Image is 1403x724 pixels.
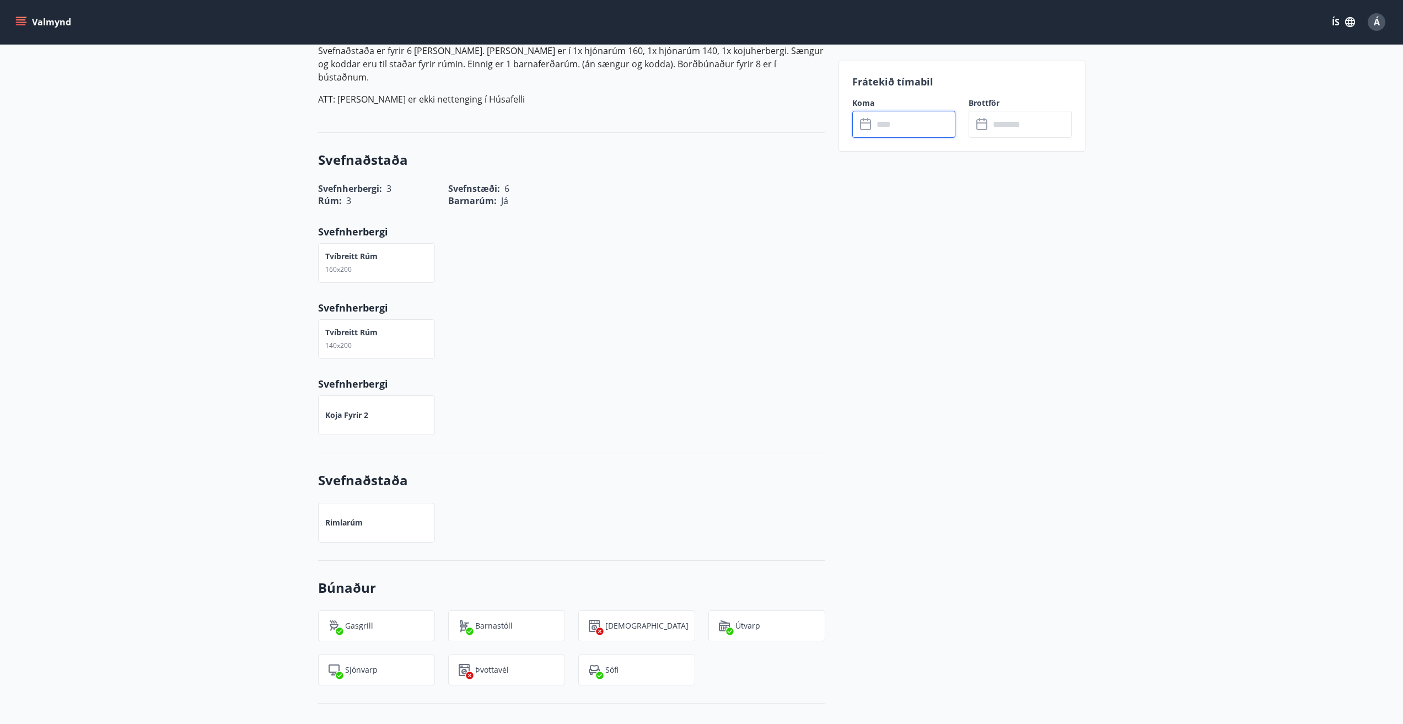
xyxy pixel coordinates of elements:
[325,517,363,528] p: Rimlarúm
[475,664,509,675] p: Þvottavél
[346,195,351,207] span: 3
[735,620,760,631] p: Útvarp
[318,151,825,169] h3: Svefnaðstaða
[325,265,352,274] span: 160x200
[458,663,471,677] img: Dl16BY4EX9PAW649lg1C3oBuIaAsR6QVDQBO2cTm.svg
[588,663,601,677] img: pUbwa0Tr9PZZ78BdsD4inrLmwWm7eGTtsX9mJKRZ.svg
[501,195,508,207] span: Já
[327,663,341,677] img: mAminyBEY3mRTAfayxHTq5gfGd6GwGu9CEpuJRvg.svg
[318,578,825,597] h3: Búnaður
[345,620,373,631] p: Gasgrill
[318,44,825,84] p: Svefnaðstaða er fyrir 6 [PERSON_NAME]. [PERSON_NAME] er í 1x hjónarúm 160, 1x hjónarúm 140, 1x ko...
[605,664,619,675] p: Sófi
[318,195,342,207] span: Rúm :
[325,327,378,338] p: Tvíbreitt rúm
[1363,9,1390,35] button: Á
[1326,12,1361,32] button: ÍS
[458,619,471,632] img: ro1VYixuww4Qdd7lsw8J65QhOwJZ1j2DOUyXo3Mt.svg
[852,74,1072,89] p: Frátekið tímabil
[325,251,378,262] p: Tvíbreitt rúm
[318,301,825,315] p: Svefnherbergi
[448,195,497,207] span: Barnarúm :
[718,619,731,632] img: HjsXMP79zaSHlY54vW4Et0sdqheuFiP1RYfGwuXf.svg
[325,341,352,350] span: 140x200
[475,620,513,631] p: Barnastóll
[1374,16,1380,28] span: Á
[345,664,378,675] p: Sjónvarp
[318,93,825,106] p: ATT: [PERSON_NAME] er ekki nettenging í Húsafelli
[969,98,1072,109] label: Brottför
[588,619,601,632] img: hddCLTAnxqFUMr1fxmbGG8zWilo2syolR0f9UjPn.svg
[327,619,341,632] img: ZXjrS3QKesehq6nQAPjaRuRTI364z8ohTALB4wBr.svg
[605,620,689,631] p: [DEMOGRAPHIC_DATA]
[318,471,825,490] h3: Svefnaðstaða
[325,410,368,421] p: Koja fyrir 2
[318,224,825,239] p: Svefnherbergi
[13,12,76,32] button: menu
[852,98,955,109] label: Koma
[318,377,825,391] p: Svefnherbergi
